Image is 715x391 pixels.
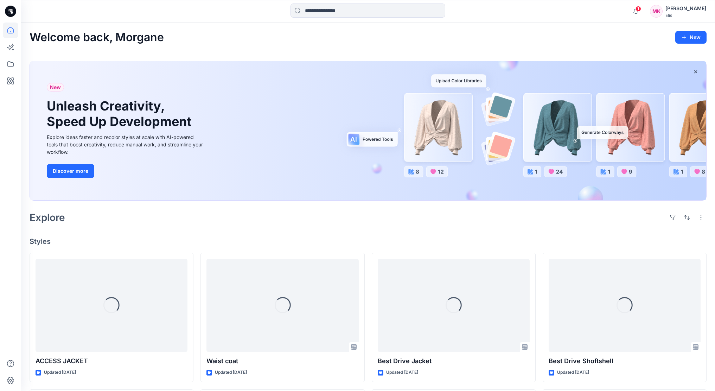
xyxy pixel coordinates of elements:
h4: Styles [30,237,707,246]
h1: Unleash Creativity, Speed Up Development [47,99,194,129]
button: Discover more [47,164,94,178]
p: Updated [DATE] [44,369,76,376]
p: Waist coat [206,356,358,366]
span: New [50,83,61,92]
div: Explore ideas faster and recolor styles at scale with AI-powered tools that boost creativity, red... [47,133,205,156]
p: Best Drive Shoftshell [549,356,701,366]
a: Discover more [47,164,205,178]
span: 1 [636,6,641,12]
div: [PERSON_NAME] [665,4,706,13]
p: Updated [DATE] [386,369,418,376]
p: Updated [DATE] [557,369,589,376]
p: ACCESS JACKET [36,356,187,366]
button: New [675,31,707,44]
h2: Welcome back, Morgane [30,31,164,44]
p: Updated [DATE] [215,369,247,376]
h2: Explore [30,212,65,223]
div: MK [650,5,663,18]
p: Best Drive Jacket [378,356,530,366]
div: Elis [665,13,706,18]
